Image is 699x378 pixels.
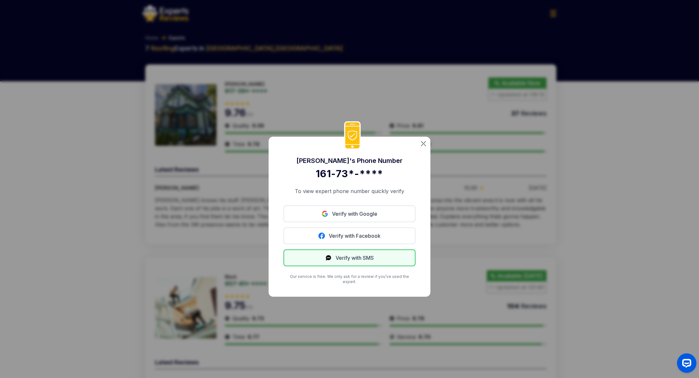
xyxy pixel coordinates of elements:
a: Verify with Facebook [283,227,416,244]
p: Our service is free. We only ask for a review if you’ve used the expert. [283,274,416,284]
p: To view expert phone number quickly verify [283,187,416,195]
button: Verify with SMS [283,249,416,266]
a: Verify with Google [283,205,416,222]
iframe: OpenWidget widget [672,351,699,378]
div: [PERSON_NAME] 's Phone Number [283,156,416,165]
img: phoneIcon [344,121,361,150]
img: categoryImgae [421,141,426,146]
